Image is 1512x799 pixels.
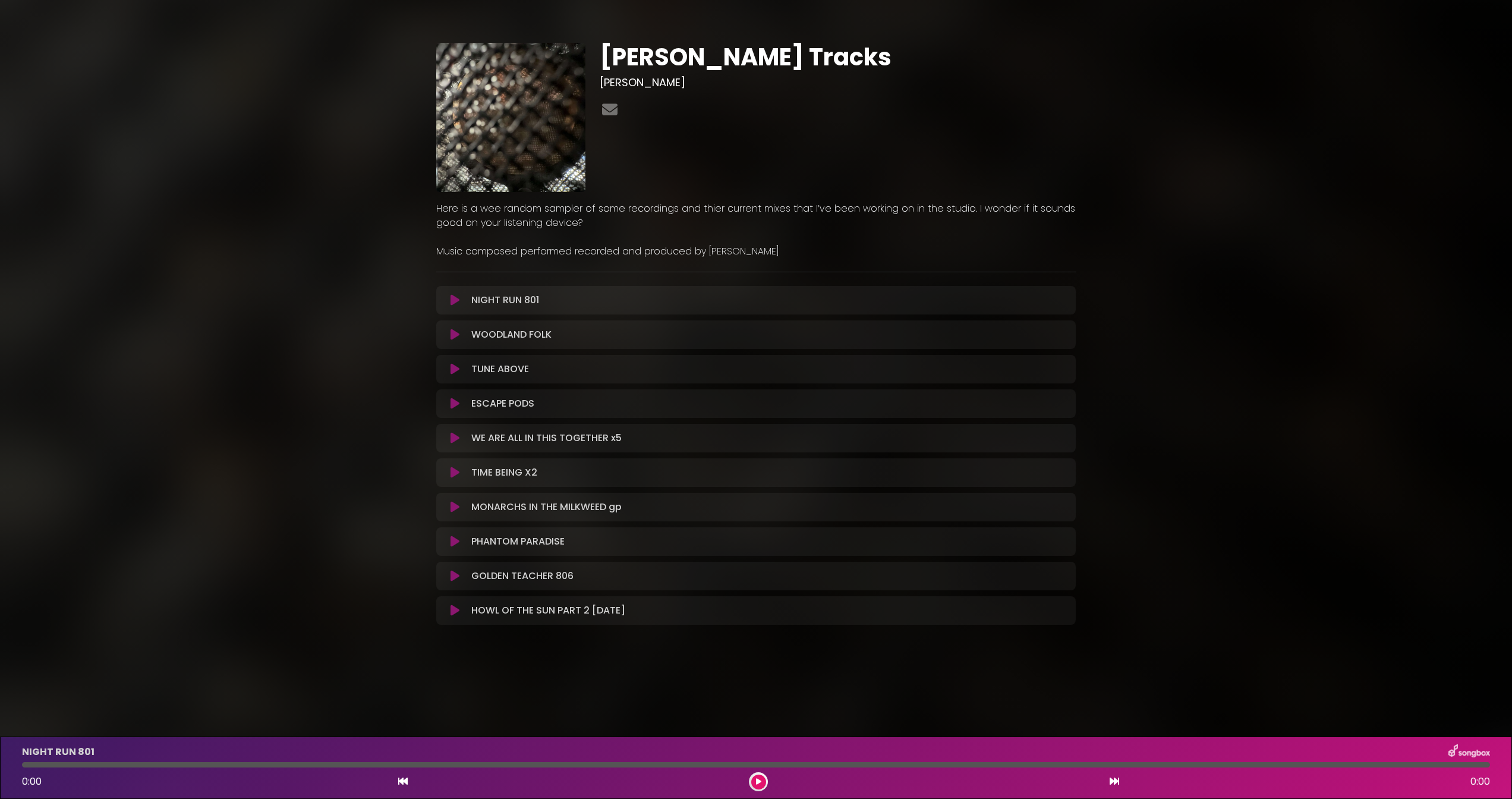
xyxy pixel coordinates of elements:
[471,328,552,342] p: WOODLAND FOLK
[436,43,585,192] img: WoiypGATUe1Z4Pg8yshD
[471,397,534,411] p: ESCAPE PODS
[436,244,1076,259] p: Music composed performed recorded and produced by [PERSON_NAME]
[471,465,537,480] p: TIME BEING X2
[600,76,1076,89] h3: [PERSON_NAME]
[471,362,529,376] p: TUNE ABOVE
[471,534,565,549] p: PHANTOM PARADISE
[471,603,625,618] p: HOWL OF THE SUN PART 2 [DATE]
[471,569,574,583] p: GOLDEN TEACHER 806
[471,500,622,514] p: MONARCHS IN THE MILKWEED gp
[471,293,539,307] p: NIGHT RUN 801
[436,202,1076,230] p: Here is a wee random sampler of some recordings and thier current mixes that I’ve been working on...
[471,431,622,445] p: WE ARE ALL IN THIS TOGETHER x5
[600,43,1076,71] h1: [PERSON_NAME] Tracks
